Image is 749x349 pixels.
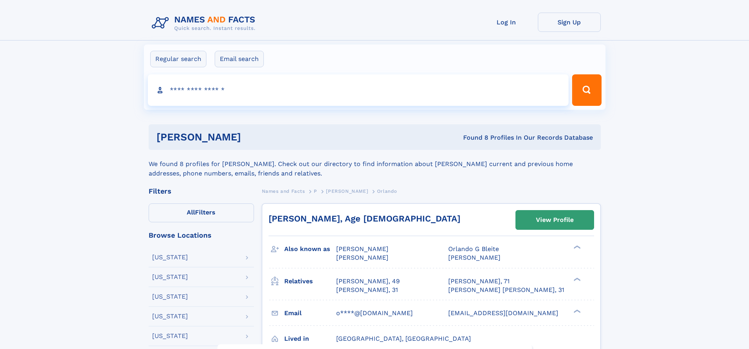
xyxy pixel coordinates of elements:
div: Filters [149,188,254,195]
div: [US_STATE] [152,333,188,339]
h3: Lived in [284,332,336,345]
a: [PERSON_NAME], Age [DEMOGRAPHIC_DATA] [269,214,460,223]
a: [PERSON_NAME], 71 [448,277,510,286]
div: [US_STATE] [152,313,188,319]
a: Sign Up [538,13,601,32]
span: [GEOGRAPHIC_DATA], [GEOGRAPHIC_DATA] [336,335,471,342]
a: [PERSON_NAME], 49 [336,277,400,286]
span: Orlando G Bleite [448,245,499,253]
button: Search Button [572,74,601,106]
h3: Email [284,307,336,320]
span: All [187,209,195,216]
a: [PERSON_NAME] [PERSON_NAME], 31 [448,286,564,294]
div: [US_STATE] [152,254,188,260]
label: Filters [149,203,254,222]
div: [US_STATE] [152,274,188,280]
span: P [314,188,317,194]
div: ❯ [572,245,581,250]
div: Found 8 Profiles In Our Records Database [352,133,593,142]
span: [PERSON_NAME] [336,245,388,253]
img: Logo Names and Facts [149,13,262,34]
div: We found 8 profiles for [PERSON_NAME]. Check out our directory to find information about [PERSON_... [149,150,601,178]
h1: [PERSON_NAME] [156,132,352,142]
label: Regular search [150,51,206,67]
span: [PERSON_NAME] [326,188,368,194]
div: Browse Locations [149,232,254,239]
a: Log In [475,13,538,32]
a: Names and Facts [262,186,305,196]
div: [US_STATE] [152,294,188,300]
h3: Relatives [284,275,336,288]
input: search input [148,74,569,106]
a: P [314,186,317,196]
a: [PERSON_NAME] [326,186,368,196]
span: [PERSON_NAME] [336,254,388,261]
span: Orlando [377,188,397,194]
span: [PERSON_NAME] [448,254,501,261]
span: [EMAIL_ADDRESS][DOMAIN_NAME] [448,309,558,317]
div: ❯ [572,277,581,282]
a: View Profile [516,211,594,229]
h3: Also known as [284,242,336,256]
label: Email search [215,51,264,67]
div: ❯ [572,308,581,314]
div: View Profile [536,211,574,229]
a: [PERSON_NAME], 31 [336,286,398,294]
